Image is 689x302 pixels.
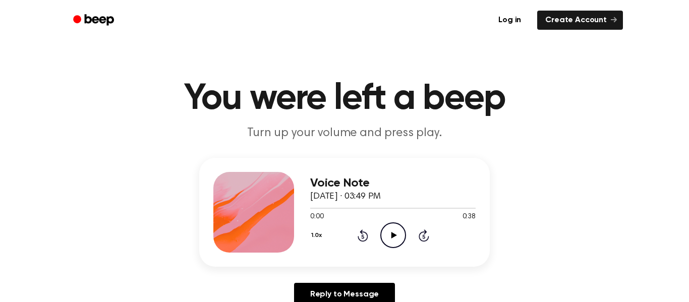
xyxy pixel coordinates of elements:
span: 0:38 [463,212,476,222]
a: Create Account [537,11,623,30]
span: 0:00 [310,212,323,222]
a: Beep [66,11,123,30]
h3: Voice Note [310,176,476,190]
button: 1.0x [310,227,325,244]
a: Log in [488,9,531,32]
span: [DATE] · 03:49 PM [310,192,381,201]
p: Turn up your volume and press play. [151,125,538,142]
h1: You were left a beep [86,81,603,117]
